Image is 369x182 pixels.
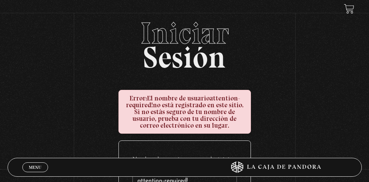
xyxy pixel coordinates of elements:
[118,90,251,134] div: El nombre de usuario no está registrado en este sitio. Si no estás seguro de tu nombre de usuario...
[344,4,354,14] a: View your shopping cart
[129,94,147,102] strong: Error:
[8,18,362,48] span: Iniciar
[126,94,240,109] strong: attention-required!
[132,154,237,165] label: Nombre de usuario o correo electrónico
[29,165,41,170] span: Menu
[26,171,44,176] span: Cerrar
[8,18,362,66] h2: Sesión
